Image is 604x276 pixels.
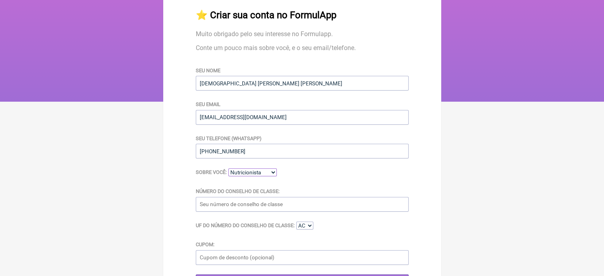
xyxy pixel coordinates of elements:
label: Seu email [196,101,220,107]
input: Cupom de desconto (opcional) [196,250,409,265]
label: UF do Número do Conselho de Classe: [196,222,295,228]
input: Seu número de conselho de classe [196,197,409,212]
input: Seu nome completo [196,76,409,91]
label: Seu nome [196,68,220,73]
label: Seu telefone (WhatsApp) [196,135,261,141]
p: Muito obrigado pelo seu interesse no Formulapp. [196,30,409,38]
label: Cupom: [196,241,214,247]
input: Seu número de telefone para entrarmos em contato [196,144,409,158]
h2: ⭐️ Criar sua conta no FormulApp [196,10,409,21]
label: Sobre você: [196,169,227,175]
p: Conte um pouco mais sobre você, e o seu email/telefone. [196,44,409,52]
label: Número do Conselho de Classe: [196,188,280,194]
input: Um email para entrarmos em contato [196,110,409,125]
